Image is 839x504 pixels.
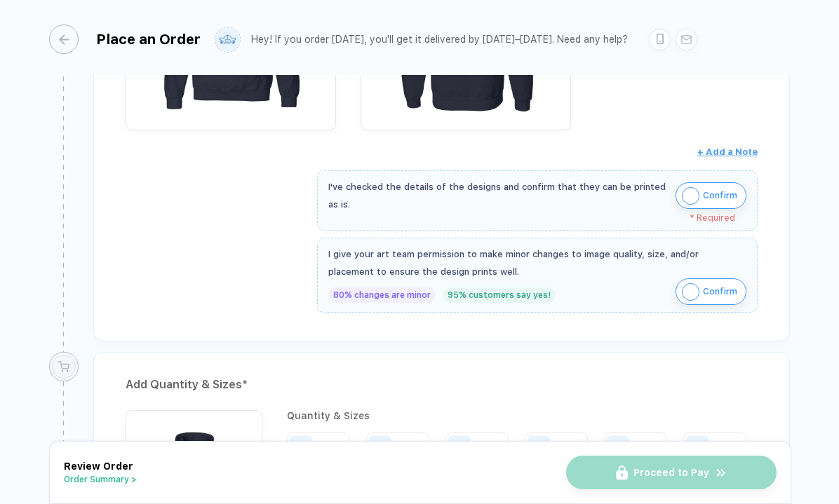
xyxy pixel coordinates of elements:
div: I've checked the details of the designs and confirm that they can be printed as is. [328,178,669,213]
div: L [457,440,462,450]
span: Review Order [64,461,133,472]
div: Quantity & Sizes [287,410,757,421]
div: XL [533,440,544,450]
span: Confirm [703,184,737,207]
div: I give your art team permission to make minor changes to image quality, size, and/or placement to... [328,245,746,280]
img: user profile [215,27,240,52]
span: + Add a Note [697,147,758,157]
button: Order Summary > [64,475,137,484]
div: S [298,440,304,450]
img: icon [682,187,699,205]
div: 3XL [689,440,706,450]
span: Confirm [703,280,737,303]
div: 80% changes are minor [328,287,436,303]
div: 95% customers say yes! [443,287,556,303]
div: M [376,440,384,450]
div: 2XL [610,440,627,450]
div: Add Quantity & Sizes [126,374,758,396]
div: Place an Order [96,31,201,48]
div: Hey! If you order [DATE], you'll get it delivered by [DATE]–[DATE]. Need any help? [251,34,628,46]
button: + Add a Note [697,141,758,163]
div: * Required [328,213,735,223]
button: iconConfirm [676,278,746,305]
img: icon [682,283,699,301]
button: iconConfirm [676,182,746,209]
